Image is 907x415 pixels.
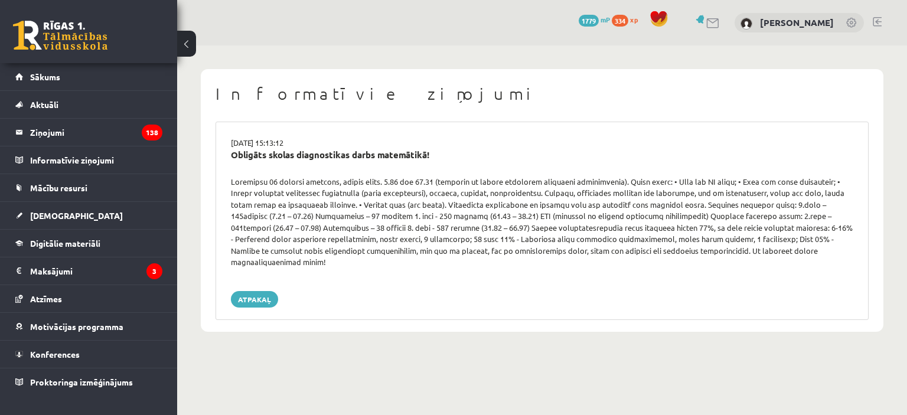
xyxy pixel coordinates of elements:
a: [DEMOGRAPHIC_DATA] [15,202,162,229]
span: 1779 [579,15,599,27]
span: Sākums [30,71,60,82]
a: Rīgas 1. Tālmācības vidusskola [13,21,107,50]
div: Obligāts skolas diagnostikas darbs matemātikā! [231,148,853,162]
a: 1779 mP [579,15,610,24]
span: Mācību resursi [30,182,87,193]
a: Mācību resursi [15,174,162,201]
i: 138 [142,125,162,140]
span: Atzīmes [30,293,62,304]
div: Loremipsu 06 dolorsi ametcons, adipis elits. 5.86 doe 67.31 (temporin ut labore etdolorem aliquae... [222,176,862,268]
a: Ziņojumi138 [15,119,162,146]
a: Aktuāli [15,91,162,118]
span: Aktuāli [30,99,58,110]
legend: Informatīvie ziņojumi [30,146,162,174]
a: Atzīmes [15,285,162,312]
i: 3 [146,263,162,279]
legend: Maksājumi [30,257,162,285]
span: 334 [612,15,628,27]
span: [DEMOGRAPHIC_DATA] [30,210,123,221]
img: Kristīne Deiko [740,18,752,30]
a: [PERSON_NAME] [760,17,834,28]
a: Informatīvie ziņojumi [15,146,162,174]
span: Motivācijas programma [30,321,123,332]
a: Sākums [15,63,162,90]
div: [DATE] 15:13:12 [222,137,862,149]
a: Proktoringa izmēģinājums [15,368,162,396]
a: Motivācijas programma [15,313,162,340]
a: Maksājumi3 [15,257,162,285]
a: Konferences [15,341,162,368]
span: Konferences [30,349,80,360]
a: 334 xp [612,15,644,24]
h1: Informatīvie ziņojumi [216,84,869,104]
span: xp [630,15,638,24]
span: Proktoringa izmēģinājums [30,377,133,387]
span: mP [601,15,610,24]
span: Digitālie materiāli [30,238,100,249]
legend: Ziņojumi [30,119,162,146]
a: Digitālie materiāli [15,230,162,257]
a: Atpakaļ [231,291,278,308]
